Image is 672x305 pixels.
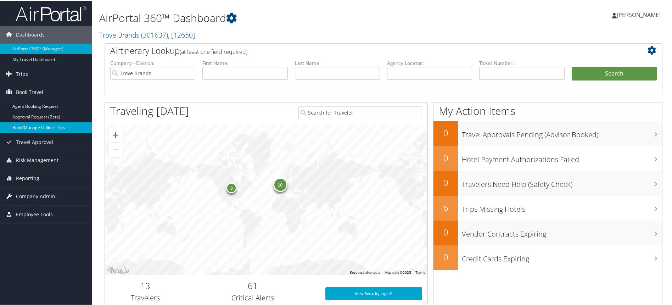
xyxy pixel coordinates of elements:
[191,292,314,302] h3: Critical Alerts
[141,29,168,39] span: ( 301637 )
[202,59,287,66] label: First Name:
[617,10,661,18] span: [PERSON_NAME]
[479,59,564,66] label: Ticket Number:
[110,44,610,56] h2: Airtinerary Lookup
[16,187,55,205] span: Company Admin
[110,59,195,66] label: Company - Division:
[226,182,237,193] div: 3
[16,151,58,168] span: Risk Management
[462,126,662,139] h3: Travel Approvals Pending (Advisor Booked)
[572,66,657,80] button: Search
[415,270,425,274] a: Terms (opens in new tab)
[433,176,458,188] h2: 0
[462,250,662,263] h3: Credit Cards Expiring
[385,270,411,274] span: Map data ©2025
[387,59,472,66] label: Agency Locator:
[433,121,662,145] a: 0Travel Approvals Pending (Advisor Booked)
[350,270,380,274] button: Keyboard shortcuts
[16,25,45,43] span: Dashboards
[16,169,39,187] span: Reporting
[433,151,458,163] h2: 0
[433,201,458,213] h2: 6
[295,59,380,66] label: Last Name:
[16,133,53,150] span: Travel Approval
[462,175,662,189] h3: Travelers Need Help (Safety Check)
[110,103,189,118] h1: Traveling [DATE]
[99,10,478,25] h1: AirPortal 360™ Dashboard
[99,29,195,39] a: Trove Brands
[433,245,662,270] a: 0Credit Cards Expiring
[433,250,458,262] h2: 0
[433,145,662,170] a: 0Hotel Payment Authorizations Failed
[16,83,43,100] span: Book Travel
[16,205,53,223] span: Employee Tools
[108,142,123,156] button: Zoom out
[273,177,287,191] div: 10
[433,226,458,238] h2: 0
[462,200,662,213] h3: Trips Missing Hotels
[16,65,28,82] span: Trips
[191,279,314,291] h2: 61
[433,170,662,195] a: 0Travelers Need Help (Safety Check)
[462,225,662,238] h3: Vendor Contracts Expiring
[110,279,180,291] h2: 13
[180,47,247,55] span: (at least one field required)
[107,265,130,274] img: Google
[462,150,662,164] h3: Hotel Payment Authorizations Failed
[107,265,130,274] a: Open this area in Google Maps (opens a new window)
[433,126,458,138] h2: 0
[433,103,662,118] h1: My Action Items
[612,4,668,25] a: [PERSON_NAME]
[433,195,662,220] a: 6Trips Missing Hotels
[108,127,123,142] button: Zoom in
[110,292,180,302] h3: Travelers
[325,287,422,299] a: View SecurityLogic®
[298,105,422,118] input: Search for Traveler
[433,220,662,245] a: 0Vendor Contracts Expiring
[16,5,86,21] img: airportal-logo.png
[168,29,195,39] span: , [ 12650 ]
